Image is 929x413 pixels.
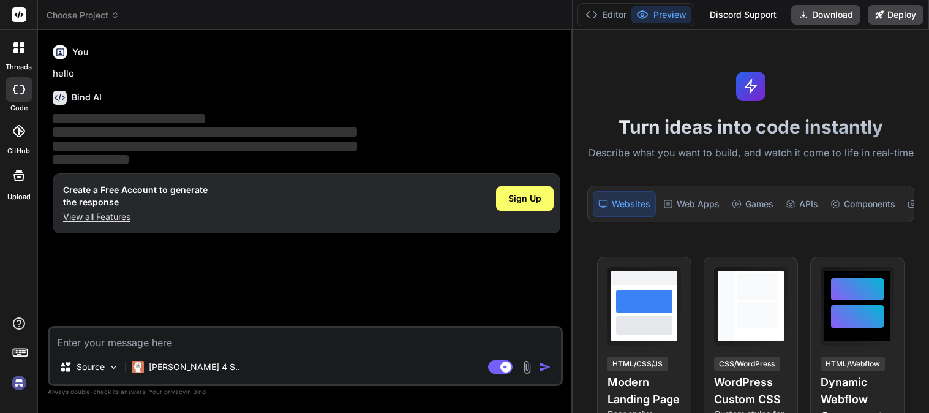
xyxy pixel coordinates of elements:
p: Source [77,361,105,373]
p: Always double-check its answers. Your in Bind [48,386,563,398]
span: ‌ [53,155,129,164]
p: View all Features [63,211,208,223]
div: CSS/WordPress [714,357,780,371]
img: Claude 4 Sonnet [132,361,144,373]
span: Sign Up [508,192,541,205]
button: Preview [631,6,691,23]
p: hello [53,67,560,81]
button: Deploy [868,5,923,25]
div: APIs [781,191,823,217]
h1: Create a Free Account to generate the response [63,184,208,208]
button: Editor [581,6,631,23]
div: HTML/Webflow [821,357,885,371]
p: [PERSON_NAME] 4 S.. [149,361,240,373]
span: Choose Project [47,9,119,21]
img: icon [539,361,551,373]
span: privacy [164,388,186,395]
label: threads [6,62,32,72]
label: code [10,103,28,113]
img: attachment [520,360,534,374]
div: Discord Support [702,5,784,25]
h4: Modern Landing Page [607,374,681,408]
p: Describe what you want to build, and watch it come to life in real-time [580,145,922,161]
span: ‌ [53,142,357,151]
span: ‌ [53,114,205,123]
span: ‌ [53,127,357,137]
h1: Turn ideas into code instantly [580,116,922,138]
img: Pick Models [108,362,119,373]
div: HTML/CSS/JS [607,357,668,371]
img: signin [9,373,29,393]
label: GitHub [7,146,30,156]
h4: WordPress Custom CSS [714,374,788,408]
button: Download [791,5,860,25]
div: Websites [593,191,656,217]
div: Games [727,191,778,217]
h6: Bind AI [72,91,102,104]
div: Components [826,191,900,217]
div: Web Apps [658,191,724,217]
label: Upload [7,192,31,202]
h6: You [72,46,89,58]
